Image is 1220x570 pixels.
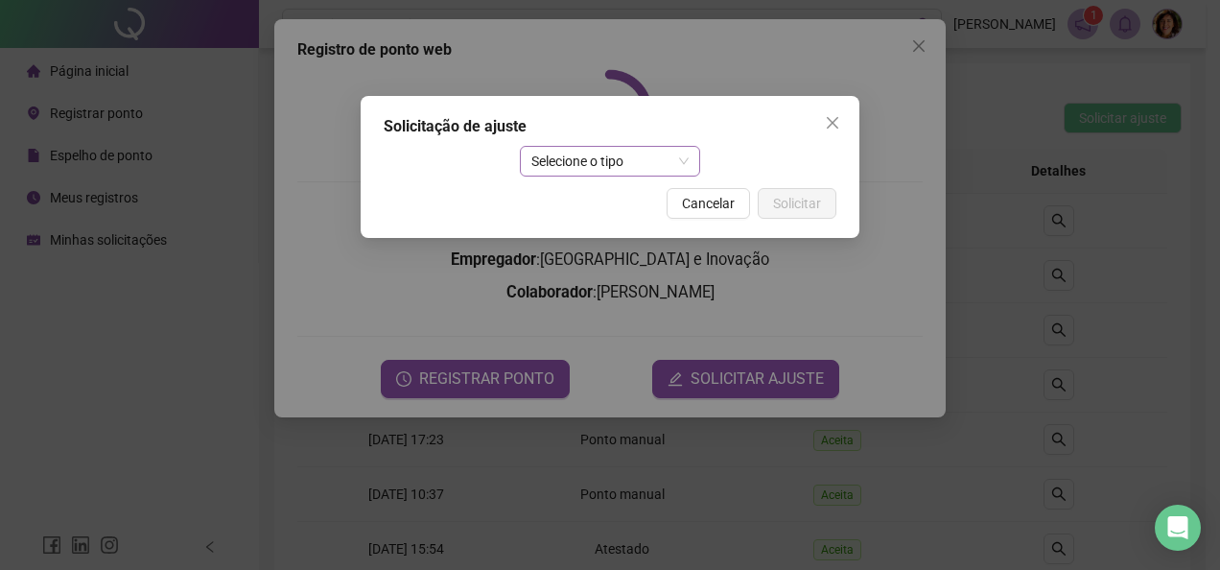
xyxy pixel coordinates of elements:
[682,193,735,214] span: Cancelar
[531,147,690,176] span: Selecione o tipo
[384,115,836,138] div: Solicitação de ajuste
[758,188,836,219] button: Solicitar
[825,115,840,131] span: close
[667,188,750,219] button: Cancelar
[817,107,848,138] button: Close
[1155,505,1201,551] div: Open Intercom Messenger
